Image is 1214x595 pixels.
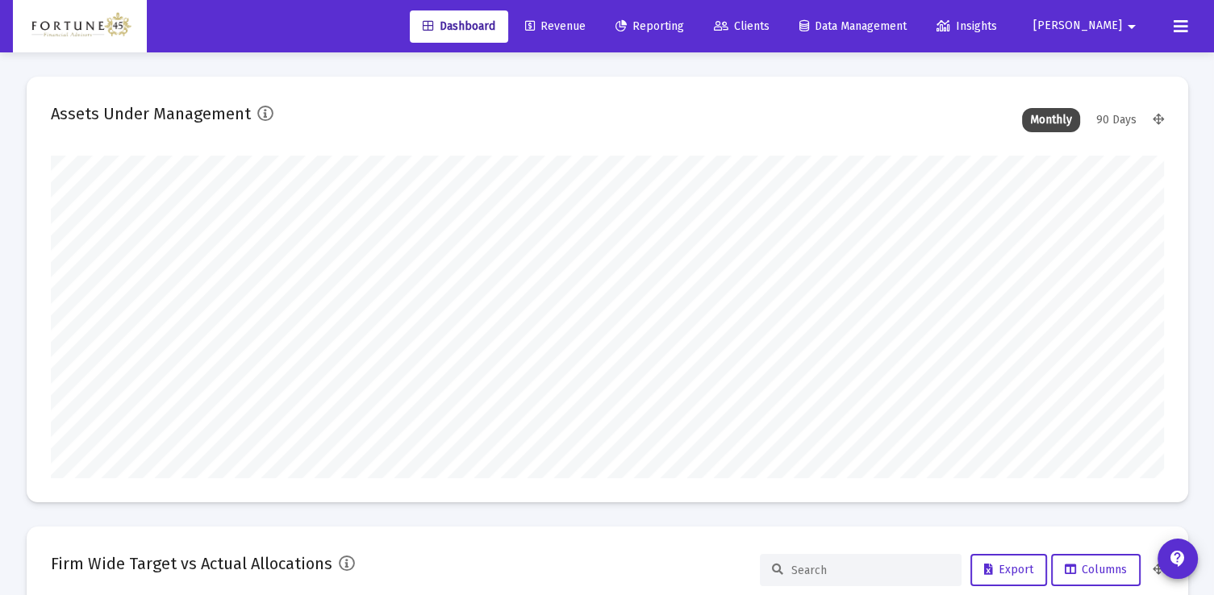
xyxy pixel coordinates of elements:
span: [PERSON_NAME] [1033,19,1122,33]
button: [PERSON_NAME] [1014,10,1161,42]
a: Clients [701,10,782,43]
a: Dashboard [410,10,508,43]
span: Clients [714,19,770,33]
a: Reporting [603,10,697,43]
a: Insights [924,10,1010,43]
a: Revenue [512,10,599,43]
span: Revenue [525,19,586,33]
mat-icon: contact_support [1168,549,1187,568]
span: Reporting [615,19,684,33]
span: Dashboard [423,19,495,33]
span: Insights [937,19,997,33]
button: Columns [1051,554,1141,586]
span: Export [984,563,1033,576]
div: 90 Days [1088,108,1145,132]
h2: Assets Under Management [51,101,251,127]
span: Data Management [799,19,907,33]
button: Export [970,554,1047,586]
h2: Firm Wide Target vs Actual Allocations [51,551,332,576]
input: Search [791,564,949,577]
div: Monthly [1022,108,1080,132]
span: Columns [1065,563,1127,576]
img: Dashboard [25,10,135,43]
mat-icon: arrow_drop_down [1122,10,1141,43]
a: Data Management [786,10,920,43]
